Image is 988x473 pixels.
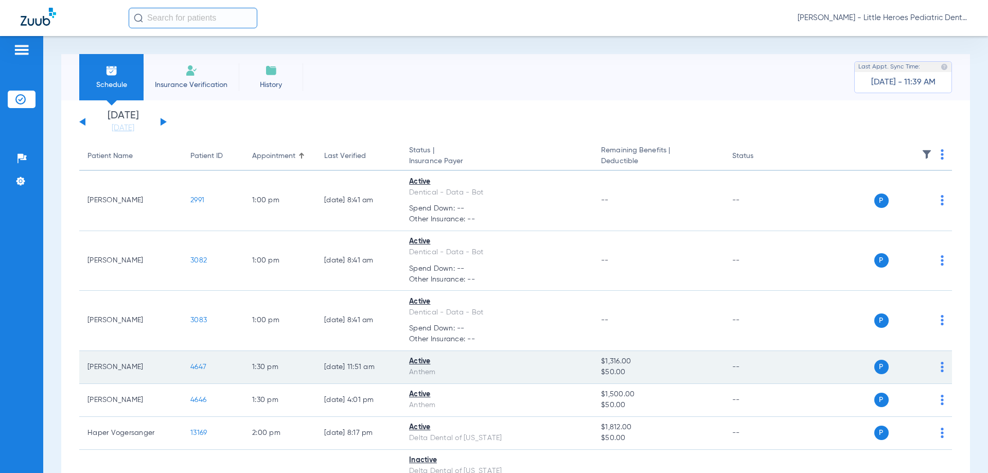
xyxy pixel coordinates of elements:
[601,400,715,411] span: $50.00
[409,389,585,400] div: Active
[409,400,585,411] div: Anthem
[190,396,206,404] span: 4646
[941,149,944,160] img: group-dot-blue.svg
[79,291,182,351] td: [PERSON_NAME]
[874,393,889,407] span: P
[601,433,715,444] span: $50.00
[724,171,793,231] td: --
[601,367,715,378] span: $50.00
[151,80,231,90] span: Insurance Verification
[724,142,793,171] th: Status
[874,194,889,208] span: P
[316,231,401,291] td: [DATE] 8:41 AM
[190,151,223,162] div: Patient ID
[724,417,793,450] td: --
[409,264,585,274] span: Spend Down: --
[316,384,401,417] td: [DATE] 4:01 PM
[401,142,593,171] th: Status |
[316,171,401,231] td: [DATE] 8:41 AM
[724,291,793,351] td: --
[13,44,30,56] img: hamburger-icon
[246,80,295,90] span: History
[92,123,154,133] a: [DATE]
[601,156,715,167] span: Deductible
[244,384,316,417] td: 1:30 PM
[244,171,316,231] td: 1:00 PM
[316,417,401,450] td: [DATE] 8:17 PM
[941,63,948,71] img: last sync help info
[190,363,206,371] span: 4647
[324,151,393,162] div: Last Verified
[874,313,889,328] span: P
[409,307,585,318] div: Dentical - Data - Bot
[190,197,204,204] span: 2991
[409,203,585,214] span: Spend Down: --
[409,296,585,307] div: Active
[409,356,585,367] div: Active
[252,151,295,162] div: Appointment
[601,257,609,264] span: --
[409,367,585,378] div: Anthem
[871,77,936,87] span: [DATE] - 11:39 AM
[941,255,944,266] img: group-dot-blue.svg
[724,384,793,417] td: --
[79,384,182,417] td: [PERSON_NAME]
[941,362,944,372] img: group-dot-blue.svg
[129,8,257,28] input: Search for patients
[601,356,715,367] span: $1,316.00
[874,360,889,374] span: P
[79,171,182,231] td: [PERSON_NAME]
[409,455,585,466] div: Inactive
[409,214,585,225] span: Other Insurance: --
[409,156,585,167] span: Insurance Payer
[858,62,920,72] span: Last Appt. Sync Time:
[601,197,609,204] span: --
[593,142,724,171] th: Remaining Benefits |
[409,422,585,433] div: Active
[87,151,174,162] div: Patient Name
[185,64,198,77] img: Manual Insurance Verification
[874,253,889,268] span: P
[316,291,401,351] td: [DATE] 8:41 AM
[79,351,182,384] td: [PERSON_NAME]
[798,13,967,23] span: [PERSON_NAME] - Little Heroes Pediatric Dentistry
[190,429,207,436] span: 13169
[92,111,154,133] li: [DATE]
[409,433,585,444] div: Delta Dental of [US_STATE]
[190,317,207,324] span: 3083
[409,274,585,285] span: Other Insurance: --
[409,323,585,334] span: Spend Down: --
[87,151,133,162] div: Patient Name
[79,231,182,291] td: [PERSON_NAME]
[244,231,316,291] td: 1:00 PM
[941,428,944,438] img: group-dot-blue.svg
[190,257,207,264] span: 3082
[244,417,316,450] td: 2:00 PM
[244,291,316,351] td: 1:00 PM
[409,187,585,198] div: Dentical - Data - Bot
[265,64,277,77] img: History
[409,177,585,187] div: Active
[316,351,401,384] td: [DATE] 11:51 AM
[601,317,609,324] span: --
[252,151,308,162] div: Appointment
[724,351,793,384] td: --
[134,13,143,23] img: Search Icon
[87,80,136,90] span: Schedule
[601,422,715,433] span: $1,812.00
[79,417,182,450] td: Haper Vogersanger
[941,395,944,405] img: group-dot-blue.svg
[874,426,889,440] span: P
[21,8,56,26] img: Zuub Logo
[724,231,793,291] td: --
[409,236,585,247] div: Active
[190,151,236,162] div: Patient ID
[409,247,585,258] div: Dentical - Data - Bot
[409,334,585,345] span: Other Insurance: --
[244,351,316,384] td: 1:30 PM
[324,151,366,162] div: Last Verified
[941,195,944,205] img: group-dot-blue.svg
[601,389,715,400] span: $1,500.00
[105,64,118,77] img: Schedule
[941,315,944,325] img: group-dot-blue.svg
